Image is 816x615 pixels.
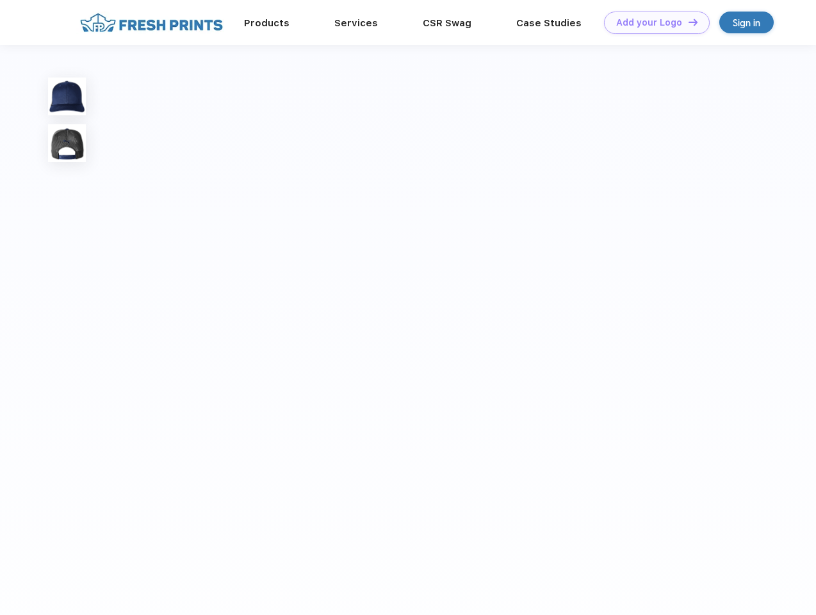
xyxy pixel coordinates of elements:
div: Add your Logo [616,17,682,28]
img: DT [689,19,698,26]
a: Services [334,17,378,29]
img: func=resize&h=100 [48,124,86,162]
div: Sign in [733,15,760,30]
a: Products [244,17,290,29]
img: func=resize&h=100 [48,78,86,115]
img: fo%20logo%202.webp [76,12,227,34]
a: Sign in [719,12,774,33]
a: CSR Swag [423,17,471,29]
